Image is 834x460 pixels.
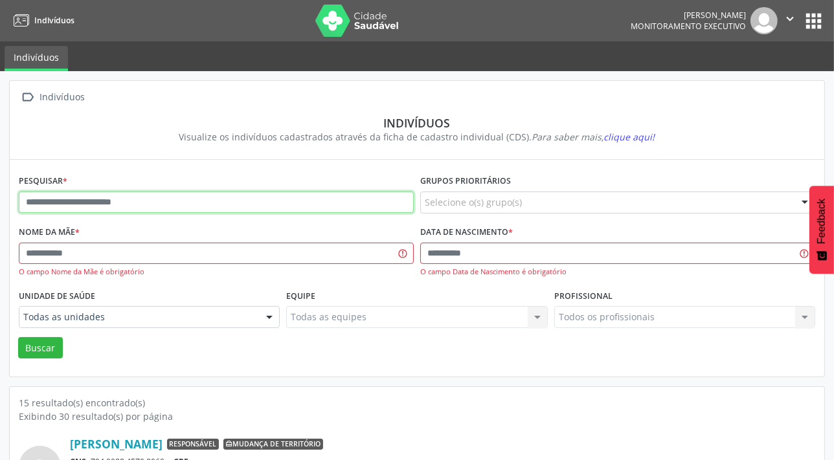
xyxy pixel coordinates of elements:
i:  [783,12,797,26]
a: [PERSON_NAME] [70,437,163,451]
button: Buscar [18,337,63,359]
div: Indivíduos [38,88,87,107]
label: Nome da mãe [19,223,80,243]
i:  [19,88,38,107]
button: Feedback - Mostrar pesquisa [809,186,834,274]
label: Pesquisar [19,171,67,192]
div: O campo Nome da Mãe é obrigatório [19,267,414,278]
label: Unidade de saúde [19,286,95,306]
div: Indivíduos [28,116,806,130]
span: Indivíduos [34,15,74,26]
div: [PERSON_NAME] [631,10,746,21]
a: Indivíduos [5,46,68,71]
label: Grupos prioritários [420,171,511,192]
div: 15 resultado(s) encontrado(s) [19,396,815,410]
span: Responsável [167,439,219,450]
span: Monitoramento Executivo [631,21,746,32]
div: Visualize os indivíduos cadastrados através da ficha de cadastro individual (CDS). [28,130,806,144]
span: Todas as unidades [23,311,253,323]
div: O campo Data de Nascimento é obrigatório [420,267,815,278]
a: Indivíduos [9,10,74,31]
span: Mudança de território [223,439,323,450]
label: Profissional [554,286,613,306]
span: clique aqui! [604,131,655,143]
div: Exibindo 30 resultado(s) por página [19,410,815,423]
img: img [750,7,778,34]
i: Para saber mais, [532,131,655,143]
span: Selecione o(s) grupo(s) [425,195,522,209]
label: Data de nascimento [420,223,513,243]
button:  [778,7,802,34]
a:  Indivíduos [19,88,87,107]
button: apps [802,10,825,32]
label: Equipe [286,286,315,306]
span: Feedback [816,199,828,244]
